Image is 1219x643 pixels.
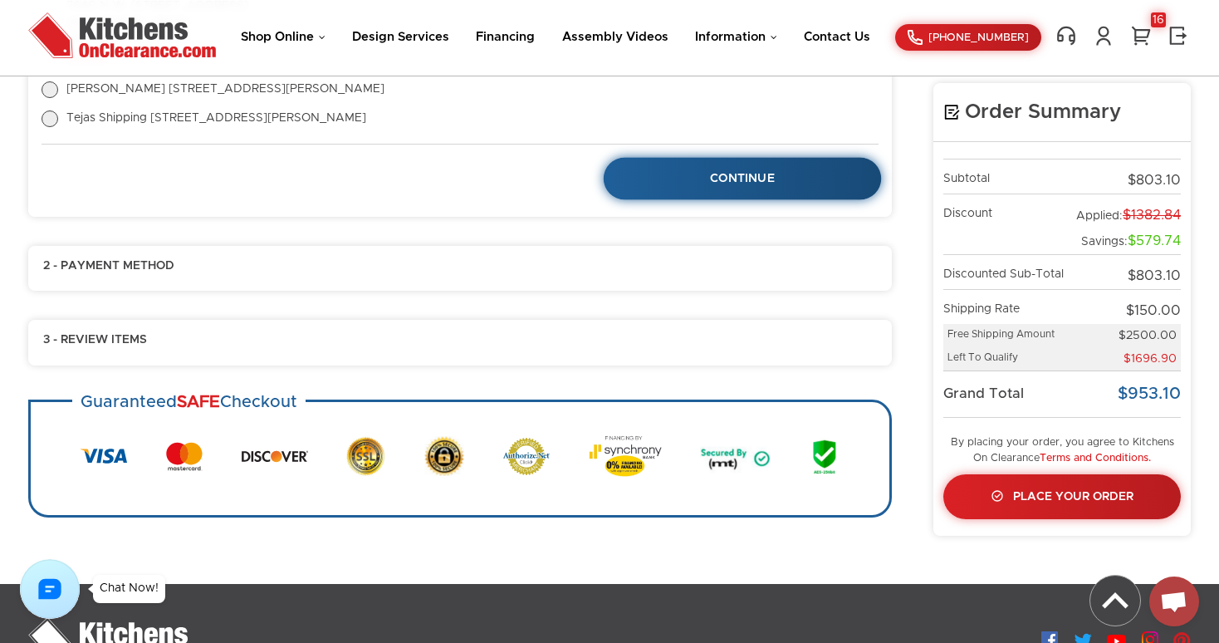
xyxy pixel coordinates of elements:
[943,100,1181,125] h4: Order Summary
[943,371,1070,417] td: Grand Total
[943,324,1070,347] td: Free Shipping Amount
[1124,353,1177,365] span: $1696.90
[695,31,777,43] a: Information
[951,437,1174,464] small: By placing your order, you agree to Kitchens On Clearance
[1128,269,1181,282] span: $803.10
[810,435,840,477] img: AES 256 Bit
[177,394,220,410] strong: SAFE
[895,24,1041,51] a: [PHONE_NUMBER]
[943,160,1070,194] td: Subtotal
[1128,234,1181,248] span: $579.74
[943,254,1070,289] td: Discounted Sub-Total
[352,31,449,43] a: Design Services
[242,444,308,469] img: Discover
[1128,25,1153,47] a: 16
[100,582,159,594] div: Chat Now!
[72,384,306,421] h3: Guaranteed Checkout
[1149,577,1199,626] div: Open chat
[81,449,127,464] img: Visa
[1013,491,1133,503] span: Place Your Order
[1070,228,1181,254] td: Savings:
[1040,453,1151,464] a: Terms and Conditions.
[1151,12,1166,27] div: 16
[424,436,464,476] img: Secure
[943,474,1181,519] a: Place Your Order
[42,110,366,127] label: Tejas Shipping [STREET_ADDRESS][PERSON_NAME]
[943,347,1070,371] td: Left To Qualify
[928,32,1029,43] span: [PHONE_NUMBER]
[1118,385,1181,402] span: $953.10
[28,12,216,58] img: Kitchens On Clearance
[476,31,535,43] a: Financing
[503,438,550,475] img: Authorize.net
[1126,304,1181,317] span: $150.00
[943,289,1070,323] td: Shipping Rate
[20,559,80,619] img: Chat with us
[710,173,775,184] span: Continue
[1119,330,1177,341] span: $2500.00
[700,435,771,477] img: Secured by MT
[1070,194,1181,228] td: Applied:
[1128,174,1181,187] span: $803.10
[604,158,882,200] a: Continue
[42,81,384,98] label: [PERSON_NAME] [STREET_ADDRESS][PERSON_NAME]
[562,31,668,43] a: Assembly Videos
[1090,576,1140,626] img: Back to top
[166,442,203,471] img: MasterCard
[804,31,870,43] a: Contact Us
[589,435,662,477] img: Synchrony Bank
[943,194,1070,228] td: Discount
[346,435,385,477] img: SSL
[241,31,326,43] a: Shop Online
[43,333,147,348] span: 3 - Review Items
[43,259,174,274] span: 2 - Payment Method
[1123,209,1181,222] span: $1382.84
